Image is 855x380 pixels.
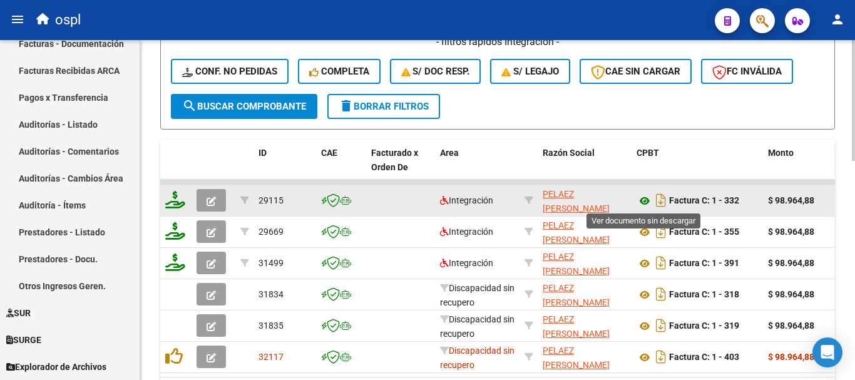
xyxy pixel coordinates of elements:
div: Open Intercom Messenger [812,337,842,367]
mat-icon: menu [10,12,25,27]
strong: $ 98.964,88 [768,352,814,362]
span: 29669 [259,227,284,237]
strong: Factura C: 1 - 319 [669,321,739,331]
div: 27288087658 [543,250,627,276]
datatable-header-cell: ID [253,140,316,195]
button: CAE SIN CARGAR [580,59,692,84]
div: 27288087658 [543,344,627,370]
strong: Factura C: 1 - 355 [669,227,739,237]
i: Descargar documento [653,253,669,273]
span: Area [440,148,459,158]
span: Monto [768,148,794,158]
i: Descargar documento [653,190,669,210]
span: CAE [321,148,337,158]
div: 27288087658 [543,218,627,245]
span: Conf. no pedidas [182,66,277,77]
span: Discapacidad sin recupero [440,346,515,370]
span: ospl [55,6,81,34]
span: Facturado x Orden De [371,148,418,172]
span: PELAEZ [PERSON_NAME] [543,189,610,213]
span: S/ legajo [501,66,559,77]
datatable-header-cell: CPBT [632,140,763,195]
datatable-header-cell: Area [435,140,520,195]
span: Completa [309,66,369,77]
div: 27288087658 [543,281,627,307]
span: Borrar Filtros [339,101,429,112]
button: S/ Doc Resp. [390,59,481,84]
strong: $ 98.964,88 [768,321,814,331]
datatable-header-cell: Facturado x Orden De [366,140,435,195]
i: Descargar documento [653,316,669,336]
span: Razón Social [543,148,595,158]
i: Descargar documento [653,284,669,304]
span: SUR [6,306,31,320]
span: Integración [440,258,493,268]
span: PELAEZ [PERSON_NAME] [543,283,610,307]
span: 31834 [259,289,284,299]
mat-icon: person [830,12,845,27]
strong: Factura C: 1 - 403 [669,352,739,362]
datatable-header-cell: Razón Social [538,140,632,195]
span: PELAEZ [PERSON_NAME] [543,346,610,370]
span: Discapacidad sin recupero [440,314,515,339]
span: CAE SIN CARGAR [591,66,680,77]
span: Integración [440,227,493,237]
datatable-header-cell: CAE [316,140,366,195]
span: Explorador de Archivos [6,360,106,374]
div: 27288087658 [543,312,627,339]
mat-icon: search [182,98,197,113]
span: CPBT [637,148,659,158]
strong: $ 98.964,88 [768,195,814,205]
span: 31835 [259,321,284,331]
span: 31499 [259,258,284,268]
span: PELAEZ [PERSON_NAME] [543,220,610,245]
div: 27288087658 [543,187,627,213]
button: FC Inválida [701,59,793,84]
strong: Factura C: 1 - 318 [669,290,739,300]
span: 32117 [259,352,284,362]
span: Discapacidad sin recupero [440,283,515,307]
span: Integración [440,195,493,205]
i: Descargar documento [653,347,669,367]
h4: - filtros rápidos Integración - [171,35,824,49]
span: ID [259,148,267,158]
span: S/ Doc Resp. [401,66,470,77]
strong: $ 98.964,88 [768,258,814,268]
span: SURGE [6,333,41,347]
span: PELAEZ [PERSON_NAME] [543,314,610,339]
button: Buscar Comprobante [171,94,317,119]
button: Completa [298,59,381,84]
strong: $ 98.964,88 [768,289,814,299]
strong: $ 98.964,88 [768,227,814,237]
span: PELAEZ [PERSON_NAME] [543,252,610,276]
button: S/ legajo [490,59,570,84]
strong: Factura C: 1 - 391 [669,259,739,269]
i: Descargar documento [653,222,669,242]
strong: Factura C: 1 - 332 [669,196,739,206]
datatable-header-cell: Monto [763,140,838,195]
button: Conf. no pedidas [171,59,289,84]
span: Buscar Comprobante [182,101,306,112]
span: 29115 [259,195,284,205]
mat-icon: delete [339,98,354,113]
span: FC Inválida [712,66,782,77]
button: Borrar Filtros [327,94,440,119]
